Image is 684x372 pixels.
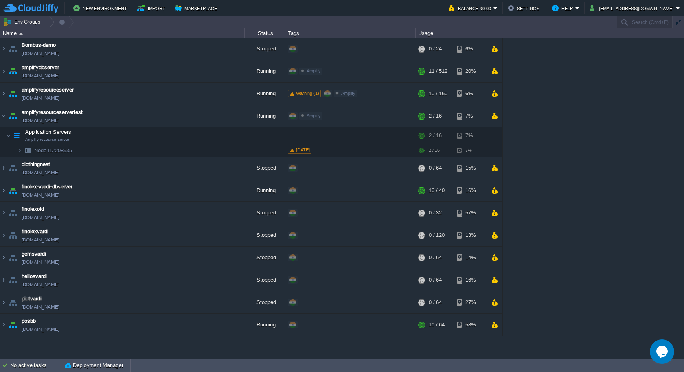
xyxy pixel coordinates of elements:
[19,33,23,35] img: AMDAwAAAACH5BAEAAAAALAAAAAABAAEAAAICRAEAOw==
[22,236,59,244] a: [DOMAIN_NAME]
[307,113,321,118] span: Amplify
[22,228,48,236] a: finolexvardi
[7,105,19,127] img: AMDAwAAAACH5BAEAAAAALAAAAAABAAEAAAICRAEAOw==
[65,361,123,370] button: Deployment Manager
[22,63,59,72] a: amplifydbserver
[24,129,72,135] a: Application ServersAmplify-resource-server
[7,60,19,82] img: AMDAwAAAACH5BAEAAAAALAAAAAABAAEAAAICRAEAOw==
[1,28,244,38] div: Name
[457,157,484,179] div: 15%
[416,28,502,38] div: Usage
[34,147,55,153] span: Node ID:
[457,60,484,82] div: 20%
[429,83,447,105] div: 10 / 160
[22,280,59,289] a: [DOMAIN_NAME]
[22,205,44,213] a: finolexold
[245,60,285,82] div: Running
[3,3,58,13] img: CloudJiffy
[0,105,7,127] img: AMDAwAAAACH5BAEAAAAALAAAAAABAAEAAAICRAEAOw==
[245,179,285,201] div: Running
[22,168,59,177] a: [DOMAIN_NAME]
[10,359,61,372] div: No active tasks
[429,247,442,269] div: 0 / 64
[457,202,484,224] div: 57%
[245,202,285,224] div: Stopped
[429,60,447,82] div: 11 / 512
[429,105,442,127] div: 2 / 16
[245,247,285,269] div: Stopped
[245,269,285,291] div: Stopped
[508,3,542,13] button: Settings
[429,269,442,291] div: 0 / 64
[429,314,445,336] div: 10 / 64
[457,179,484,201] div: 16%
[22,108,83,116] a: amplifyresourceservertest
[11,127,22,144] img: AMDAwAAAACH5BAEAAAAALAAAAAABAAEAAAICRAEAOw==
[22,94,59,102] a: [DOMAIN_NAME]
[22,325,59,333] a: [DOMAIN_NAME]
[457,224,484,246] div: 13%
[457,291,484,313] div: 27%
[429,224,445,246] div: 0 / 120
[245,224,285,246] div: Stopped
[0,83,7,105] img: AMDAwAAAACH5BAEAAAAALAAAAAABAAEAAAICRAEAOw==
[552,3,575,13] button: Help
[7,38,19,60] img: AMDAwAAAACH5BAEAAAAALAAAAAABAAEAAAICRAEAOw==
[22,258,59,266] a: [DOMAIN_NAME]
[7,224,19,246] img: AMDAwAAAACH5BAEAAAAALAAAAAABAAEAAAICRAEAOw==
[245,105,285,127] div: Running
[429,202,442,224] div: 0 / 32
[0,291,7,313] img: AMDAwAAAACH5BAEAAAAALAAAAAABAAEAAAICRAEAOw==
[22,191,59,199] a: [DOMAIN_NAME]
[457,247,484,269] div: 14%
[33,147,73,154] span: 208935
[457,269,484,291] div: 16%
[245,83,285,105] div: Running
[22,86,74,94] a: amplifyresourceserver
[0,202,7,224] img: AMDAwAAAACH5BAEAAAAALAAAAAABAAEAAAICRAEAOw==
[429,144,440,157] div: 2 / 16
[7,202,19,224] img: AMDAwAAAACH5BAEAAAAALAAAAAABAAEAAAICRAEAOw==
[33,147,73,154] a: Node ID:208935
[137,3,168,13] button: Import
[429,179,445,201] div: 10 / 40
[3,16,43,28] button: Env Groups
[457,314,484,336] div: 58%
[7,269,19,291] img: AMDAwAAAACH5BAEAAAAALAAAAAABAAEAAAICRAEAOw==
[22,272,47,280] a: heliosvardi
[22,41,56,49] a: Bombus-demo
[0,224,7,246] img: AMDAwAAAACH5BAEAAAAALAAAAAABAAEAAAICRAEAOw==
[22,250,46,258] a: gemsvardi
[245,157,285,179] div: Stopped
[457,105,484,127] div: 7%
[245,28,285,38] div: Status
[0,60,7,82] img: AMDAwAAAACH5BAEAAAAALAAAAAABAAEAAAICRAEAOw==
[7,157,19,179] img: AMDAwAAAACH5BAEAAAAALAAAAAABAAEAAAICRAEAOw==
[429,38,442,60] div: 0 / 24
[457,83,484,105] div: 6%
[22,303,59,311] a: [DOMAIN_NAME]
[22,160,50,168] a: clothingnest
[17,144,22,157] img: AMDAwAAAACH5BAEAAAAALAAAAAABAAEAAAICRAEAOw==
[22,183,72,191] a: finolex-vardi-dbserver
[245,314,285,336] div: Running
[457,144,484,157] div: 7%
[0,269,7,291] img: AMDAwAAAACH5BAEAAAAALAAAAAABAAEAAAICRAEAOw==
[24,129,72,136] span: Application Servers
[429,291,442,313] div: 0 / 64
[22,317,36,325] a: posbb
[0,314,7,336] img: AMDAwAAAACH5BAEAAAAALAAAAAABAAEAAAICRAEAOw==
[22,144,33,157] img: AMDAwAAAACH5BAEAAAAALAAAAAABAAEAAAICRAEAOw==
[0,38,7,60] img: AMDAwAAAACH5BAEAAAAALAAAAAABAAEAAAICRAEAOw==
[286,28,415,38] div: Tags
[7,314,19,336] img: AMDAwAAAACH5BAEAAAAALAAAAAABAAEAAAICRAEAOw==
[457,127,484,144] div: 7%
[7,83,19,105] img: AMDAwAAAACH5BAEAAAAALAAAAAABAAEAAAICRAEAOw==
